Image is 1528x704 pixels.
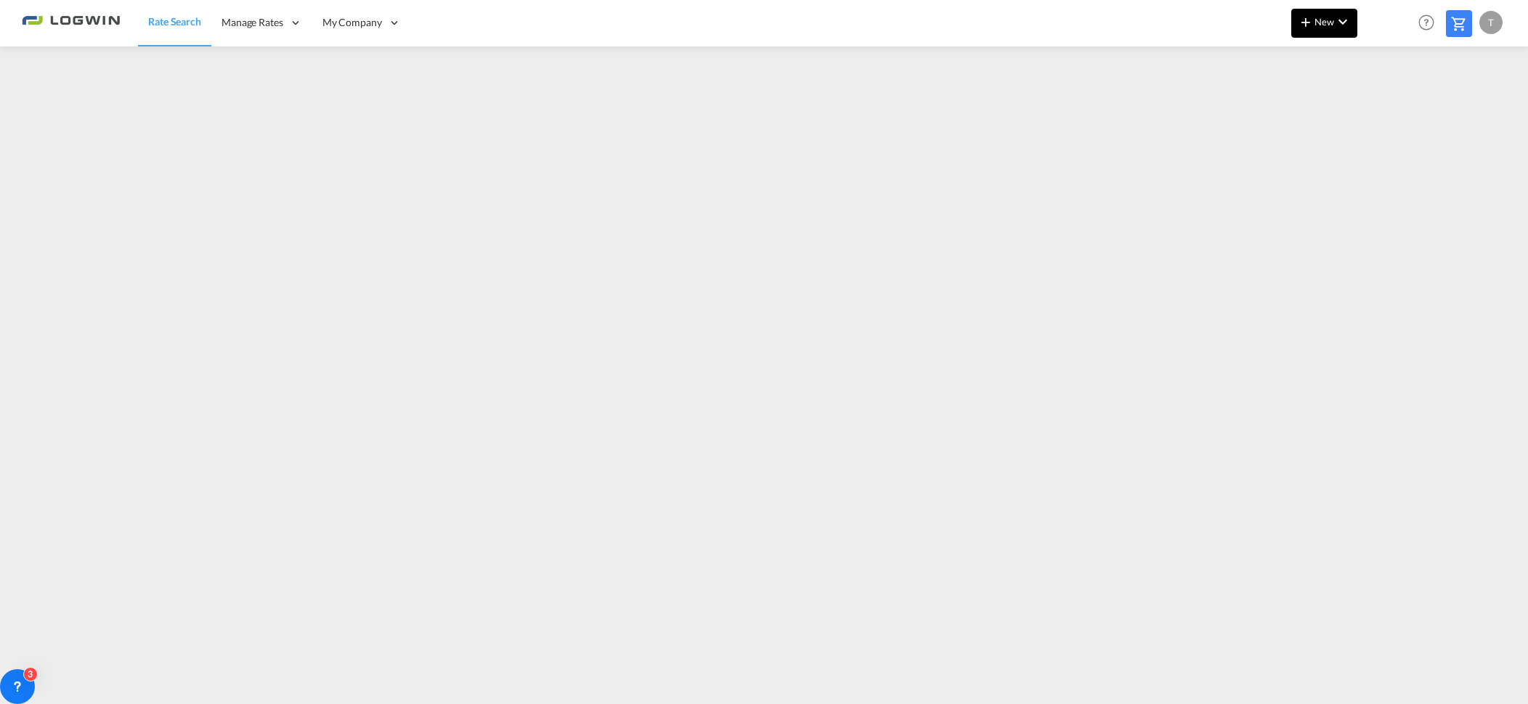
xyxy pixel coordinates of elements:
span: Help [1414,10,1439,35]
md-icon: icon-chevron-down [1334,13,1352,30]
div: Help [1414,10,1446,36]
md-icon: icon-plus 400-fg [1297,13,1314,30]
div: T [1479,11,1503,34]
span: My Company [322,15,382,30]
span: Rate Search [148,15,201,28]
img: 2761ae10d95411efa20a1f5e0282d2d7.png [22,7,120,39]
span: New [1297,16,1352,28]
button: icon-plus 400-fgNewicon-chevron-down [1291,9,1357,38]
span: Manage Rates [222,15,283,30]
